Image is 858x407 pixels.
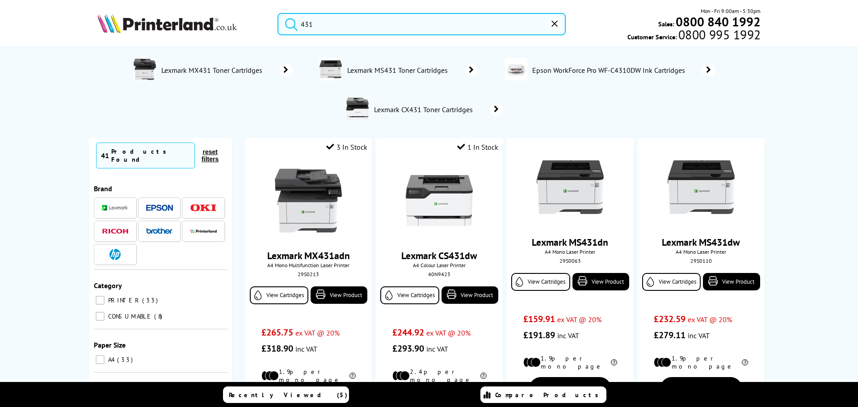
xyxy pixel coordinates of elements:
span: £279.11 [654,329,686,341]
img: Lexmark-MS431-DeptImage.jpg [320,58,342,80]
li: 2.4p per mono page [392,368,487,384]
img: Printerland Logo [97,13,237,33]
span: £293.90 [392,343,424,354]
span: Lexmark MS431 Toner Cartridges [346,66,451,75]
span: Sales: [658,20,674,28]
a: Recently Viewed (5) [223,386,349,403]
a: View Cartridges [642,273,701,291]
img: Lexmark-CS431dw-Front-Small.jpg [406,167,473,234]
div: 3 In Stock [326,143,367,151]
a: View [529,377,611,400]
div: Products Found [111,147,190,164]
span: A4 Colour Laser Printer [380,262,498,269]
a: View Cartridges [511,273,570,291]
a: Printerland Logo [97,13,266,35]
img: Epson [146,205,173,211]
span: ex VAT @ 20% [557,315,601,324]
a: View Cartridges [250,286,308,304]
li: 1.9p per mono page [261,368,356,384]
span: Customer Service: [627,30,761,41]
a: Lexmark MS431dw [662,236,740,248]
button: reset filters [195,148,225,163]
img: HP [109,249,121,260]
span: £232.59 [654,313,686,325]
span: Lexmark CX431 Toner Cartridges [373,105,476,114]
a: Compare Products [480,386,606,403]
div: 29S0110 [644,257,757,264]
span: £265.75 [261,327,293,338]
span: ex VAT @ 20% [295,328,340,337]
span: inc VAT [557,331,579,340]
div: 1 In Stock [457,143,498,151]
span: inc VAT [688,331,710,340]
img: Lexmark-CX431adw-Department.jpg [346,97,369,120]
img: Brother [146,228,173,234]
li: 1.9p per mono page [523,354,618,370]
span: ex VAT @ 20% [688,315,732,324]
a: Epson WorkForce Pro WF-C4310DW Ink Cartridges [532,58,716,82]
span: PRINTER [106,296,141,304]
span: £318.90 [261,343,293,354]
img: Lexmark-MS431-Front-Small.jpg [537,154,604,221]
a: 0800 840 1992 [674,17,761,26]
li: 1.9p per mono page [654,354,748,370]
span: inc VAT [295,344,317,353]
span: ex VAT @ 20% [426,328,471,337]
span: 0800 995 1992 [677,30,761,39]
span: A4 Mono Laser Printer [511,248,629,255]
span: Compare Products [495,391,603,399]
span: £191.89 [523,329,555,341]
span: CONSUMABLE [106,312,153,320]
span: £159.91 [523,313,555,325]
input: A4 33 [96,355,105,364]
span: 33 [142,296,160,304]
span: Recently Viewed (5) [229,391,348,399]
input: PRINTER 33 [96,296,105,305]
a: Lexmark CX431 Toner Cartridges [373,97,503,122]
span: A4 [106,356,116,364]
span: Lexmark MX431 Toner Cartridges [160,66,266,75]
img: 29S0213-deptimage.jpg [134,58,156,80]
span: Epson WorkForce Pro WF-C4310DW Ink Cartridges [532,66,689,75]
div: 29S0063 [513,257,627,264]
span: 8 [154,312,164,320]
a: View Product [311,286,367,304]
span: Category [94,281,122,290]
img: Lexmark-MS431-Front-Small.jpg [668,154,735,221]
span: A4 Mono Laser Printer [642,248,760,255]
span: 33 [117,356,135,364]
a: View Cartridges [380,286,439,304]
span: Paper Size [94,340,126,349]
a: Lexmark MS431dn [532,236,608,248]
img: Ricoh [102,229,129,234]
div: 40N9423 [383,271,496,277]
a: Lexmark CS431dw [401,249,477,262]
div: 29S0213 [252,271,365,277]
img: Printerland [190,229,217,233]
img: OKI [190,204,217,212]
span: 41 [101,151,109,160]
input: CONSUMABLE 8 [96,312,105,321]
span: A4 Mono Multifunction Laser Printer [250,262,367,269]
a: View Product [703,273,760,290]
span: inc VAT [426,344,448,353]
a: View Product [572,273,629,290]
input: Search product or brand [278,13,566,35]
span: £244.92 [392,327,424,338]
span: Brand [94,184,112,193]
a: View [660,377,742,400]
b: 0800 840 1992 [676,13,761,30]
a: Lexmark MX431adn [267,249,350,262]
a: Lexmark MX431 Toner Cartridges [160,58,293,82]
a: Lexmark MS431 Toner Cartridges [346,58,478,82]
img: Lexmark-MX431adn-Front-Small.jpg [275,167,342,234]
a: View Product [442,286,498,304]
img: C11CK18401CA-conspage.jpg [505,58,527,80]
img: Lexmark [102,205,129,210]
span: Mon - Fri 9:00am - 5:30pm [701,7,761,15]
